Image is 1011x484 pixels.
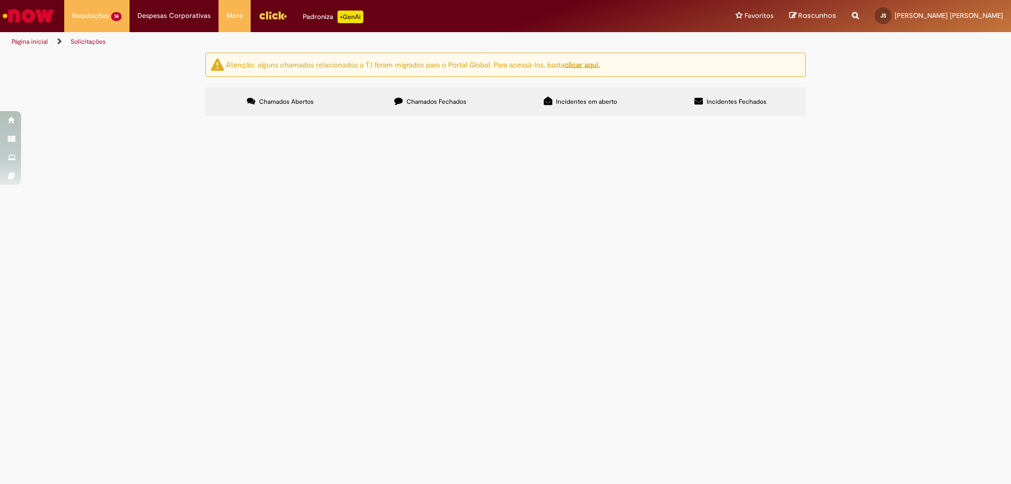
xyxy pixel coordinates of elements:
[111,12,122,21] span: 14
[338,11,363,23] p: +GenAi
[564,60,600,69] a: clicar aqui.
[137,11,211,21] span: Despesas Corporativas
[259,97,314,106] span: Chamados Abertos
[895,11,1003,20] span: [PERSON_NAME] [PERSON_NAME]
[303,11,363,23] div: Padroniza
[12,37,48,46] a: Página inicial
[226,60,600,69] ng-bind-html: Atenção: alguns chamados relacionados a T.I foram migrados para o Portal Global. Para acessá-los,...
[72,11,109,21] span: Requisições
[407,97,467,106] span: Chamados Fechados
[1,5,55,26] img: ServiceNow
[789,11,836,21] a: Rascunhos
[8,32,666,52] ul: Trilhas de página
[259,7,287,23] img: click_logo_yellow_360x200.png
[707,97,767,106] span: Incidentes Fechados
[745,11,774,21] span: Favoritos
[798,11,836,21] span: Rascunhos
[556,97,617,106] span: Incidentes em aberto
[880,12,886,19] span: JS
[71,37,106,46] a: Solicitações
[226,11,243,21] span: More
